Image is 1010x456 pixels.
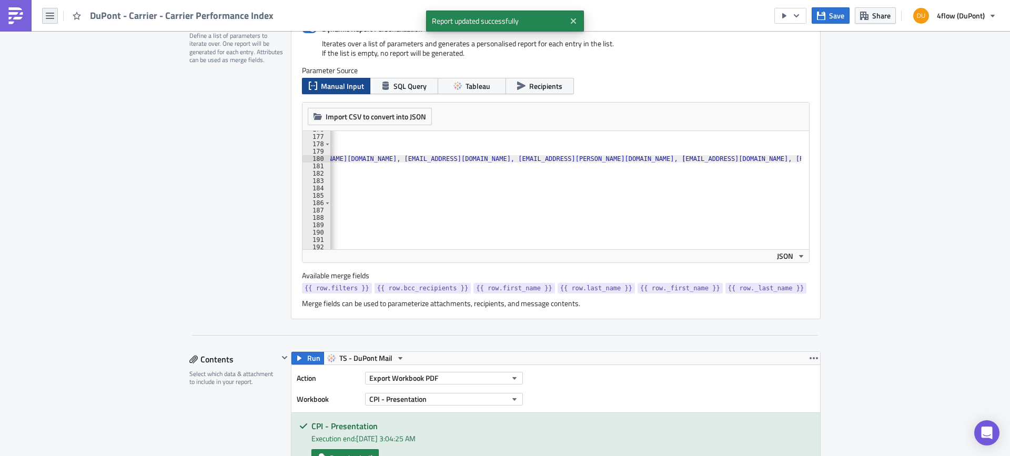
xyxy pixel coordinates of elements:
div: 186 [302,199,330,207]
button: Export Workbook PDF [365,372,523,384]
div: 191 [302,236,330,244]
label: Action [297,370,360,386]
span: Recipients [529,80,562,92]
div: 178 [302,140,330,148]
span: {{ row.first_name }} [476,283,552,293]
button: TS - DuPont Mail [324,352,408,364]
button: 4flow (DuPont) [907,4,1002,27]
button: Recipients [506,78,574,94]
span: {{ row.filters }} [305,283,369,293]
span: {{ row.last_name }} [560,283,632,293]
label: Workbook [297,391,360,407]
div: 192 [302,244,330,251]
a: {{ row._first_name }} [638,283,723,293]
span: Report updated successfully [426,11,565,32]
span: CPI - Presentation [369,393,427,404]
span: Import CSV to convert into JSON [326,111,426,122]
button: Import CSV to convert into JSON [308,108,432,125]
div: Select which data & attachment to include in your report. [189,370,278,386]
a: {{ row.last_name }} [558,283,635,293]
p: please find attached carrier performance index. [4,16,502,24]
div: 181 [302,163,330,170]
span: 4flow (DuPont) [937,10,985,21]
button: Manual Input [302,78,370,94]
div: 187 [302,207,330,214]
div: 182 [302,170,330,177]
button: CPI - Presentation [365,393,523,406]
h5: CPI - Presentation [311,422,812,430]
div: 184 [302,185,330,192]
div: 183 [302,177,330,185]
button: SQL Query [370,78,438,94]
span: TS - DuPont Mail [339,352,392,364]
p: Dear {{ row.last_name }} - Team, [4,4,502,13]
a: {{ row.filters }} [302,283,372,293]
p: Dupont-Control Tower [4,79,502,87]
div: 189 [302,221,330,229]
a: {{ row.first_name }} [473,283,555,293]
div: 177 [302,133,330,140]
body: Rich Text Area. Press ALT-0 for help. [4,4,502,87]
div: Define a list of parameters to iterate over. One report will be generated for each entry. Attribu... [189,32,284,64]
div: 179 [302,148,330,155]
div: Open Intercom Messenger [974,420,999,445]
span: Manual Input [321,80,364,92]
span: Export Workbook PDF [369,372,438,383]
li: PDF file: overview of performance in transport orders and a presentation explaining in detail the... [25,32,502,40]
button: Tableau [438,78,506,94]
button: JSON [773,250,809,262]
span: {{ row._last_name }} [728,283,804,293]
span: SQL Query [393,80,427,92]
a: {{ row._last_name }} [725,283,807,293]
img: PushMetrics [7,7,24,24]
button: Save [812,7,850,24]
button: Run [291,352,324,364]
span: DuPont - Carrier - Carrier Performance Index [90,9,275,22]
span: Share [872,10,891,21]
img: Avatar [912,7,930,25]
span: Save [829,10,844,21]
button: Close [565,13,581,29]
p: In case of any questions please contact: [EMAIL_ADDRESS][DOMAIN_NAME] [4,56,502,64]
div: Merge fields can be used to parameterize attachments, recipients, and message contents. [302,299,810,308]
div: 190 [302,229,330,236]
span: Run [307,352,320,364]
div: Contents [189,351,278,367]
label: Parameter Source [302,66,810,75]
p: Many thanks in advance [4,67,502,76]
div: 185 [302,192,330,199]
span: Tableau [466,80,490,92]
label: Available merge fields [302,271,381,280]
button: Share [855,7,896,24]
div: 188 [302,214,330,221]
li: Excel files: raw data for each of the indicators shown in the pdf file [25,40,502,48]
div: Execution end: [DATE] 3:04:25 AM [311,433,812,444]
a: {{ row.bcc_recipients }} [375,283,471,293]
span: JSON [777,250,793,261]
div: Iterates over a list of parameters and generates a personalised report for each entry in the list... [302,39,810,66]
span: {{ row._first_name }} [640,283,720,293]
button: Hide content [278,351,291,364]
span: {{ row.bcc_recipients }} [377,283,468,293]
div: 180 [302,155,330,163]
